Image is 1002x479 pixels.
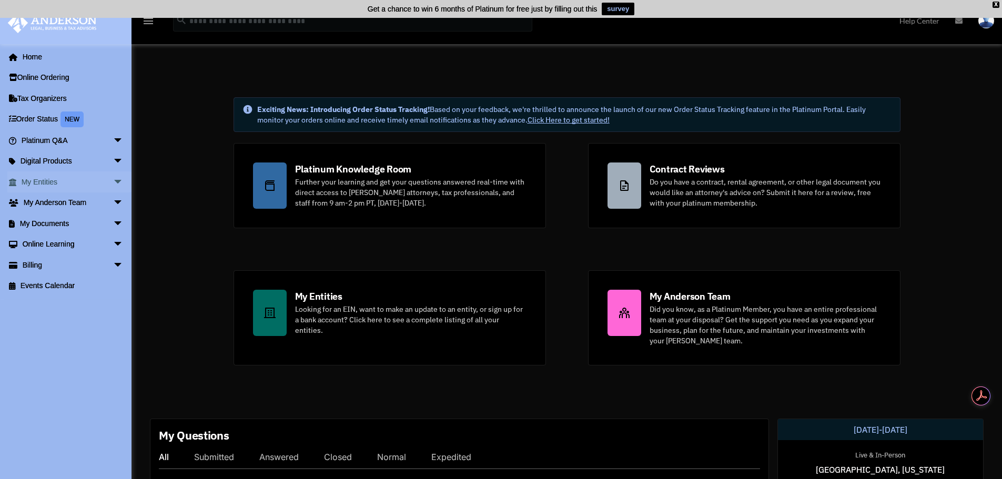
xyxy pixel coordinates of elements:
div: Live & In-Person [847,449,914,460]
strong: Exciting News: Introducing Order Status Tracking! [257,105,430,114]
span: [GEOGRAPHIC_DATA], [US_STATE] [816,463,945,476]
a: Click Here to get started! [528,115,610,125]
a: My Documentsarrow_drop_down [7,213,139,234]
div: Did you know, as a Platinum Member, you have an entire professional team at your disposal? Get th... [650,304,881,346]
a: menu [142,18,155,27]
i: menu [142,15,155,27]
a: Contract Reviews Do you have a contract, rental agreement, or other legal document you would like... [588,143,900,228]
div: All [159,452,169,462]
span: arrow_drop_down [113,130,134,151]
a: Online Ordering [7,67,139,88]
a: Order StatusNEW [7,109,139,130]
a: Home [7,46,134,67]
div: Further your learning and get your questions answered real-time with direct access to [PERSON_NAM... [295,177,527,208]
div: Expedited [431,452,471,462]
i: search [176,14,187,26]
a: My Anderson Teamarrow_drop_down [7,192,139,213]
a: Tax Organizers [7,88,139,109]
a: Platinum Knowledge Room Further your learning and get your questions answered real-time with dire... [234,143,546,228]
span: arrow_drop_down [113,213,134,235]
div: Submitted [194,452,234,462]
a: My Entitiesarrow_drop_down [7,171,139,192]
div: Looking for an EIN, want to make an update to an entity, or sign up for a bank account? Click her... [295,304,527,335]
a: Digital Productsarrow_drop_down [7,151,139,172]
a: Billingarrow_drop_down [7,254,139,276]
a: My Entities Looking for an EIN, want to make an update to an entity, or sign up for a bank accoun... [234,270,546,365]
div: NEW [60,111,84,127]
div: Get a chance to win 6 months of Platinum for free just by filling out this [368,3,598,15]
div: Do you have a contract, rental agreement, or other legal document you would like an attorney's ad... [650,177,881,208]
span: arrow_drop_down [113,171,134,193]
div: [DATE]-[DATE] [778,419,983,440]
div: My Anderson Team [650,290,731,303]
div: Platinum Knowledge Room [295,162,412,176]
a: survey [602,3,634,15]
a: Platinum Q&Aarrow_drop_down [7,130,139,151]
span: arrow_drop_down [113,234,134,256]
div: Contract Reviews [650,162,725,176]
img: User Pic [978,13,994,28]
div: My Entities [295,290,342,303]
div: My Questions [159,427,229,443]
div: Based on your feedback, we're thrilled to announce the launch of our new Order Status Tracking fe... [257,104,892,125]
img: Anderson Advisors Platinum Portal [5,13,100,33]
div: Closed [324,452,352,462]
div: close [993,2,999,8]
a: My Anderson Team Did you know, as a Platinum Member, you have an entire professional team at your... [588,270,900,365]
a: Online Learningarrow_drop_down [7,234,139,255]
span: arrow_drop_down [113,151,134,172]
span: arrow_drop_down [113,192,134,214]
a: Events Calendar [7,276,139,297]
span: arrow_drop_down [113,254,134,276]
div: Answered [259,452,299,462]
div: Normal [377,452,406,462]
